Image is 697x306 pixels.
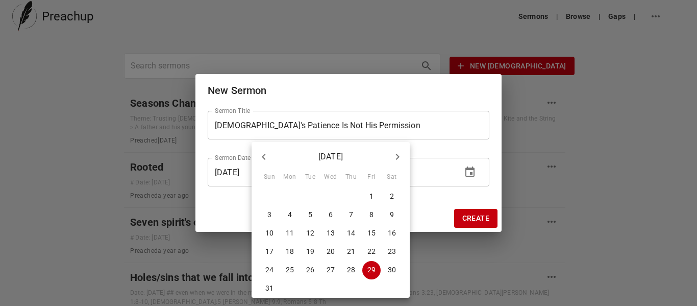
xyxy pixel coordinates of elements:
button: 30 [383,261,401,279]
button: 11 [281,224,299,243]
p: 13 [327,228,335,238]
p: 8 [369,209,374,220]
p: 18 [286,246,294,256]
p: 19 [306,246,314,256]
button: 10 [260,224,279,243]
button: 22 [362,243,381,261]
p: 21 [347,246,355,256]
button: 14 [342,224,360,243]
p: 11 [286,228,294,238]
button: 7 [342,206,360,224]
button: 1 [362,187,381,206]
p: 9 [390,209,394,220]
p: [DATE] [276,151,385,163]
p: 12 [306,228,314,238]
button: 18 [281,243,299,261]
p: 31 [265,283,273,293]
button: 29 [362,261,381,279]
button: 23 [383,243,401,261]
p: 30 [388,265,396,275]
p: 29 [367,265,376,275]
button: 28 [342,261,360,279]
button: 4 [281,206,299,224]
p: 7 [349,209,353,220]
button: 20 [321,243,340,261]
button: 12 [301,224,319,243]
button: 5 [301,206,319,224]
p: 20 [327,246,335,256]
button: 8 [362,206,381,224]
button: 27 [321,261,340,279]
button: 6 [321,206,340,224]
p: 4 [288,209,292,220]
p: 23 [388,246,396,256]
p: 5 [308,209,312,220]
button: 19 [301,243,319,261]
p: 1 [369,191,374,201]
p: 17 [265,246,273,256]
p: 14 [347,228,355,238]
button: 3 [260,206,279,224]
span: Sun [260,172,279,182]
button: 24 [260,261,279,279]
button: 15 [362,224,381,243]
p: 28 [347,265,355,275]
span: Sat [383,172,401,182]
p: 22 [367,246,376,256]
span: Mon [281,172,299,182]
p: 2 [390,191,394,201]
button: 9 [383,206,401,224]
iframe: Drift Widget Chat Controller [646,255,685,294]
button: 31 [260,279,279,298]
span: Tue [301,172,319,182]
span: Fri [362,172,381,182]
span: Thu [342,172,360,182]
p: 26 [306,265,314,275]
button: 25 [281,261,299,279]
button: 13 [321,224,340,243]
p: 27 [327,265,335,275]
button: 17 [260,243,279,261]
button: 16 [383,224,401,243]
p: 24 [265,265,273,275]
p: 3 [267,209,271,220]
p: 25 [286,265,294,275]
p: 6 [329,209,333,220]
button: 2 [383,187,401,206]
p: 16 [388,228,396,238]
span: Wed [321,172,340,182]
button: 26 [301,261,319,279]
p: 15 [367,228,376,238]
button: 21 [342,243,360,261]
p: 10 [265,228,273,238]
